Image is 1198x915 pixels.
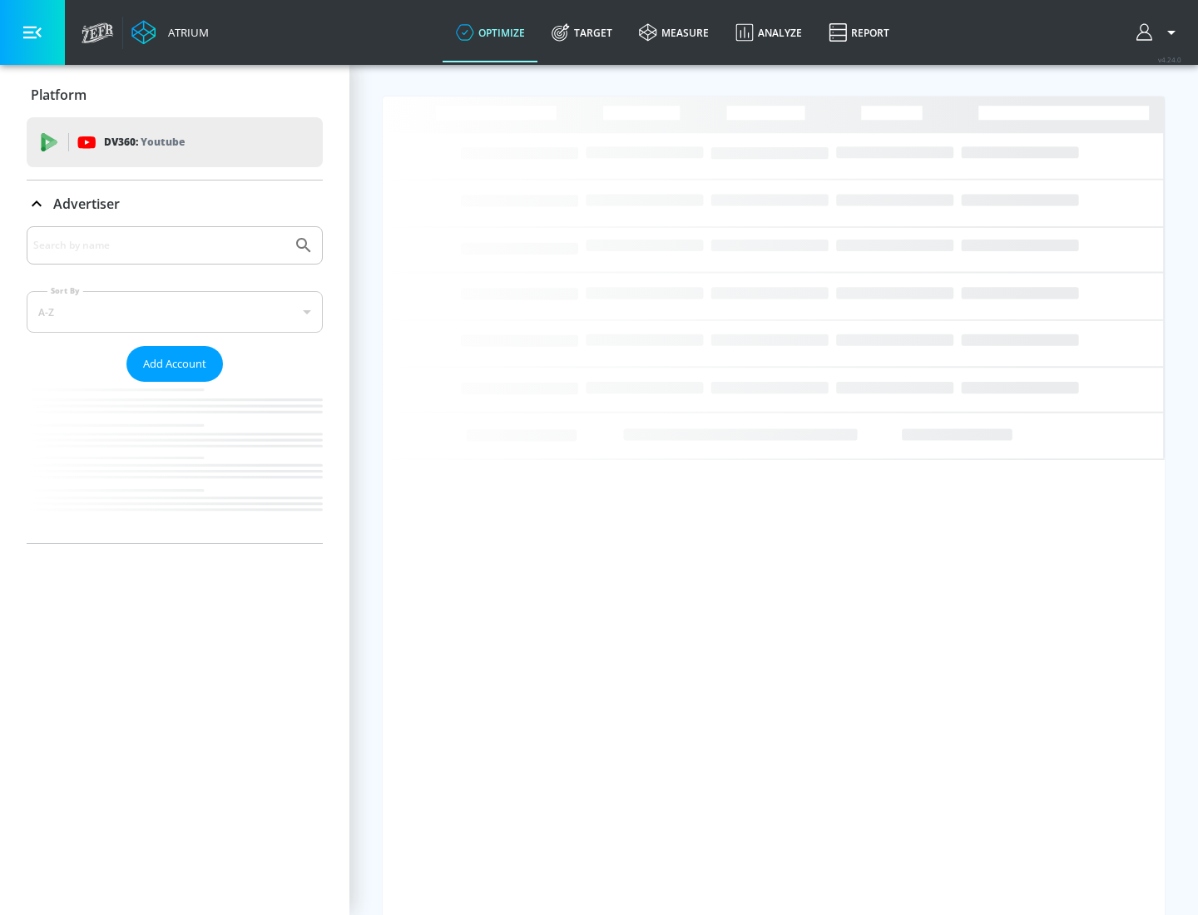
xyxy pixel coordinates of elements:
p: DV360: [104,133,185,151]
p: Youtube [141,133,185,151]
p: Advertiser [53,195,120,213]
label: Sort By [47,285,83,296]
a: Report [815,2,903,62]
a: measure [626,2,722,62]
div: A-Z [27,291,323,333]
a: Analyze [722,2,815,62]
div: DV360: Youtube [27,117,323,167]
div: Atrium [161,25,209,40]
a: optimize [443,2,538,62]
div: Advertiser [27,181,323,227]
a: Atrium [131,20,209,45]
div: Platform [27,72,323,118]
span: Add Account [143,354,206,373]
p: Platform [31,86,87,104]
span: v 4.24.0 [1158,55,1181,64]
nav: list of Advertiser [27,382,323,543]
button: Add Account [126,346,223,382]
div: Advertiser [27,226,323,543]
a: Target [538,2,626,62]
input: Search by name [33,235,285,256]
